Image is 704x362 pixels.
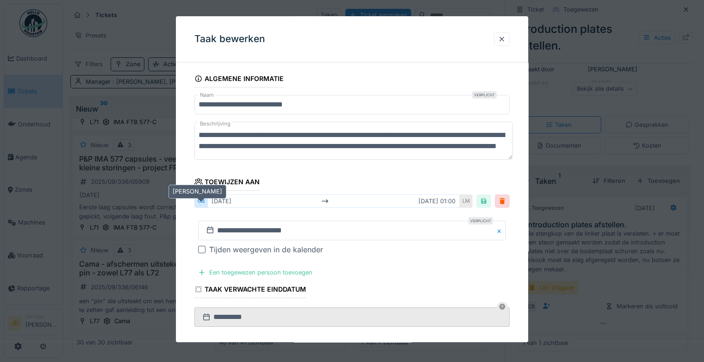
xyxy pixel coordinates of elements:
div: Formulieren [194,342,251,358]
div: Verplicht [468,217,493,225]
div: LM [460,194,473,208]
div: Tijden weergeven in de kalender [209,244,323,255]
div: Een toegewezen persoon toevoegen [194,266,316,279]
h3: Taak bewerken [194,33,265,45]
div: [DATE] [DATE] 01:00 [207,194,460,208]
div: Algemene informatie [194,72,284,87]
div: CB [194,194,207,208]
label: Naam [198,91,216,99]
button: Close [496,221,506,240]
label: Beschrijving [198,118,232,130]
div: Verplicht [472,91,497,99]
div: Taak verwachte einddatum [194,282,306,298]
div: [PERSON_NAME] [168,185,226,198]
div: Toewijzen aan [194,175,260,191]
